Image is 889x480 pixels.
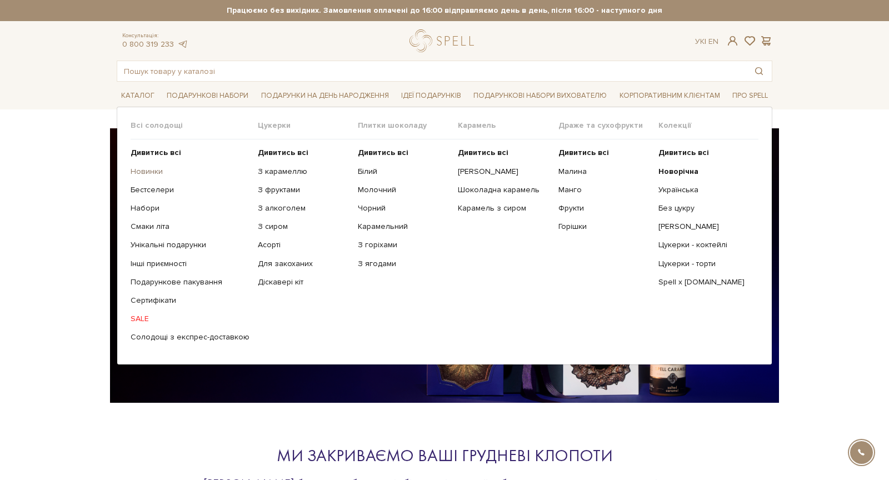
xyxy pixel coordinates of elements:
[558,222,650,232] a: Горішки
[117,87,159,104] a: Каталог
[458,203,550,213] a: Карамель з сиром
[658,277,750,287] a: Spell x [DOMAIN_NAME]
[358,148,408,157] b: Дивитись всі
[458,167,550,177] a: [PERSON_NAME]
[131,203,249,213] a: Набори
[695,37,718,47] div: Ук
[258,185,349,195] a: З фруктами
[658,185,750,195] a: Українська
[358,167,450,177] a: Білий
[257,87,393,104] a: Подарунки на День народження
[258,240,349,250] a: Асорті
[409,29,479,52] a: logo
[258,203,349,213] a: З алкоголем
[746,61,772,81] button: Пошук товару у каталозі
[658,222,750,232] a: [PERSON_NAME]
[131,148,249,158] a: Дивитись всі
[358,240,450,250] a: З горіхами
[658,203,750,213] a: Без цукру
[658,121,758,131] span: Колекції
[258,222,349,232] a: З сиром
[358,148,450,158] a: Дивитись всі
[117,107,772,364] div: Каталог
[131,185,249,195] a: Бестселери
[558,203,650,213] a: Фрукти
[458,148,550,158] a: Дивитись всі
[358,203,450,213] a: Чорний
[131,332,249,342] a: Солодощі з експрес-доставкою
[658,167,698,176] b: Новорічна
[117,6,772,16] strong: Працюємо без вихідних. Замовлення оплачені до 16:00 відправляємо день в день, після 16:00 - насту...
[658,148,709,157] b: Дивитись всі
[177,39,188,49] a: telegram
[558,148,650,158] a: Дивитись всі
[558,185,650,195] a: Манго
[558,121,658,131] span: Драже та сухофрукти
[458,148,508,157] b: Дивитись всі
[258,259,349,269] a: Для закоханих
[458,185,550,195] a: Шоколадна карамель
[117,61,746,81] input: Пошук товару у каталозі
[258,277,349,287] a: Діскавері кіт
[708,37,718,46] a: En
[162,87,253,104] a: Подарункові набори
[558,167,650,177] a: Малина
[258,148,308,157] b: Дивитись всі
[397,87,466,104] a: Ідеї подарунків
[189,445,700,467] div: Ми закриваємо ваші грудневі клопоти
[658,259,750,269] a: Цукерки - торти
[131,148,181,157] b: Дивитись всі
[469,86,611,105] a: Подарункові набори вихователю
[358,121,458,131] span: Плитки шоколаду
[131,259,249,269] a: Інші приємності
[358,222,450,232] a: Карамельний
[558,148,609,157] b: Дивитись всі
[131,314,249,324] a: SALE
[705,37,706,46] span: |
[122,39,174,49] a: 0 800 319 233
[728,87,772,104] a: Про Spell
[131,121,258,131] span: Всі солодощі
[658,240,750,250] a: Цукерки - коктейлі
[658,167,750,177] a: Новорічна
[658,148,750,158] a: Дивитись всі
[615,86,725,105] a: Корпоративним клієнтам
[258,121,358,131] span: Цукерки
[458,121,558,131] span: Карамель
[131,277,249,287] a: Подарункове пакування
[131,296,249,306] a: Сертифікати
[358,185,450,195] a: Молочний
[131,240,249,250] a: Унікальні подарунки
[131,222,249,232] a: Смаки літа
[358,259,450,269] a: З ягодами
[122,32,188,39] span: Консультація:
[131,167,249,177] a: Новинки
[258,167,349,177] a: З карамеллю
[258,148,349,158] a: Дивитись всі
